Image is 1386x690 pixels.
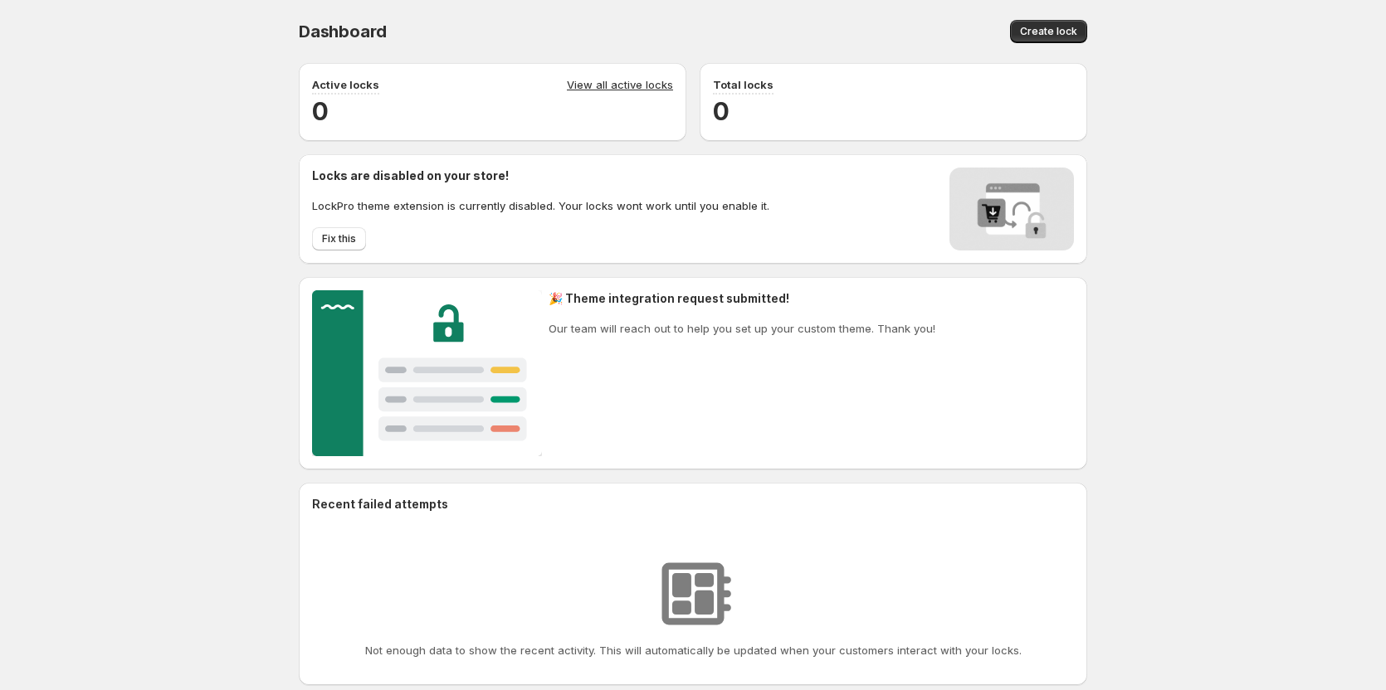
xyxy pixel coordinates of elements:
[365,642,1022,658] p: Not enough data to show the recent activity. This will automatically be updated when your custome...
[652,552,734,635] img: No resources found
[312,227,366,250] button: Fix this
[1010,20,1087,43] button: Create lock
[949,168,1074,250] img: Locks disabled
[567,76,673,95] a: View all active locks
[549,320,935,337] p: Our team will reach out to help you set up your custom theme. Thank you!
[322,232,356,245] span: Fix this
[312,290,542,456] img: Customer support
[312,197,769,214] p: LockPro theme extension is currently disabled. Your locks wont work until you enable it.
[713,95,1074,128] h2: 0
[312,496,448,513] h2: Recent failed attempts
[713,76,774,93] p: Total locks
[312,76,379,93] p: Active locks
[312,168,769,184] h2: Locks are disabled on your store!
[299,22,387,41] span: Dashboard
[312,95,673,128] h2: 0
[549,290,935,307] h2: 🎉 Theme integration request submitted!
[1020,25,1077,38] span: Create lock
